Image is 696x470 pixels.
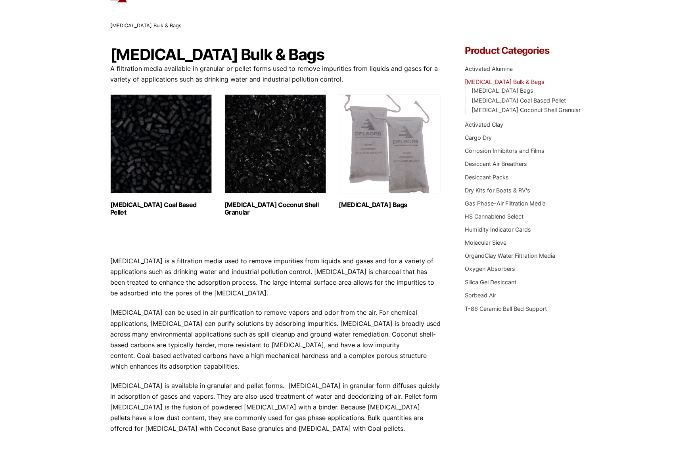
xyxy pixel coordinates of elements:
a: Activated Clay [464,121,503,128]
p: [MEDICAL_DATA] can be used in air purification to remove vapors and odor from the air. For chemic... [110,307,441,371]
img: Activated Carbon Coconut Shell Granular [224,94,326,193]
a: Humidity Indicator Cards [464,226,531,233]
a: [MEDICAL_DATA] Coconut Shell Granular [471,107,580,113]
a: T-86 Ceramic Ball Bed Support [464,305,546,312]
h2: [MEDICAL_DATA] Bags [339,201,440,209]
a: Visit product category Activated Carbon Bags [339,94,440,209]
a: Oxygen Absorbers [464,265,515,272]
h2: [MEDICAL_DATA] Coconut Shell Granular [224,201,326,216]
a: Visit product category Activated Carbon Coconut Shell Granular [224,94,326,216]
h2: [MEDICAL_DATA] Coal Based Pellet [110,201,212,216]
a: OrganoClay Water Filtration Media [464,252,555,259]
a: Gas Phase-Air Filtration Media [464,200,545,207]
span: [MEDICAL_DATA] Bulk & Bags [110,23,182,29]
a: Dry Kits for Boats & RV's [464,187,530,194]
p: [MEDICAL_DATA] is available in granular and pellet forms. [MEDICAL_DATA] in granular form diffuse... [110,380,441,434]
a: [MEDICAL_DATA] Coal Based Pellet [471,97,566,104]
h4: Product Categories [464,46,586,55]
img: Activated Carbon Coal Based Pellet [110,94,212,193]
a: Desiccant Air Breathers [464,160,527,167]
a: Desiccant Packs [464,174,508,181]
a: Visit product category Activated Carbon Coal Based Pellet [110,94,212,216]
p: A filtration media available in granular or pellet forms used to remove impurities from liquids a... [110,63,441,85]
a: [MEDICAL_DATA] Bags [471,87,533,94]
p: [MEDICAL_DATA] is a filtration media used to remove impurities from liquids and gases and for a v... [110,256,441,299]
h1: [MEDICAL_DATA] Bulk & Bags [110,46,441,63]
a: Molecular Sieve [464,239,506,246]
a: [MEDICAL_DATA] Bulk & Bags [464,78,544,85]
a: Sorbead Air [464,292,496,299]
a: Corrosion Inhibitors and Films [464,147,544,154]
a: Cargo Dry [464,134,491,141]
img: Activated Carbon Bags [339,94,440,193]
a: Silica Gel Desiccant [464,279,516,285]
a: HS Cannablend Select [464,213,523,220]
a: Activated Alumina [464,65,512,72]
